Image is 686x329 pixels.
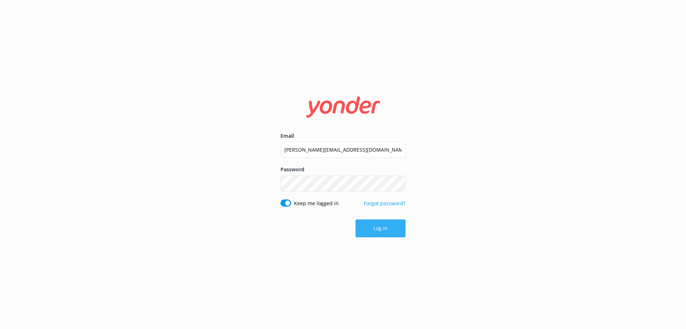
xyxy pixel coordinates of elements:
label: Email [280,132,406,140]
input: user@emailaddress.com [280,142,406,158]
label: Keep me logged in [294,199,339,207]
label: Password [280,166,406,173]
button: Show password [391,176,406,191]
button: Log in [356,219,406,237]
a: Forgot password? [364,200,406,207]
